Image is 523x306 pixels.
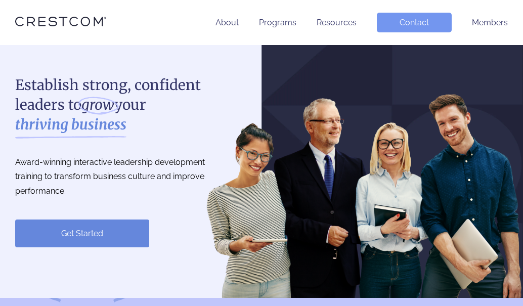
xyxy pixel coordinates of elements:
strong: thriving business [15,115,126,135]
a: Get Started [15,220,149,247]
a: Members [472,18,508,27]
a: Resources [317,18,357,27]
a: About [215,18,239,27]
a: Contact [377,13,452,32]
a: Programs [259,18,296,27]
p: Award-winning interactive leadership development training to transform business culture and impro... [15,155,228,199]
h1: Establish strong, confident leaders to your [15,75,228,135]
i: grow [81,95,114,115]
